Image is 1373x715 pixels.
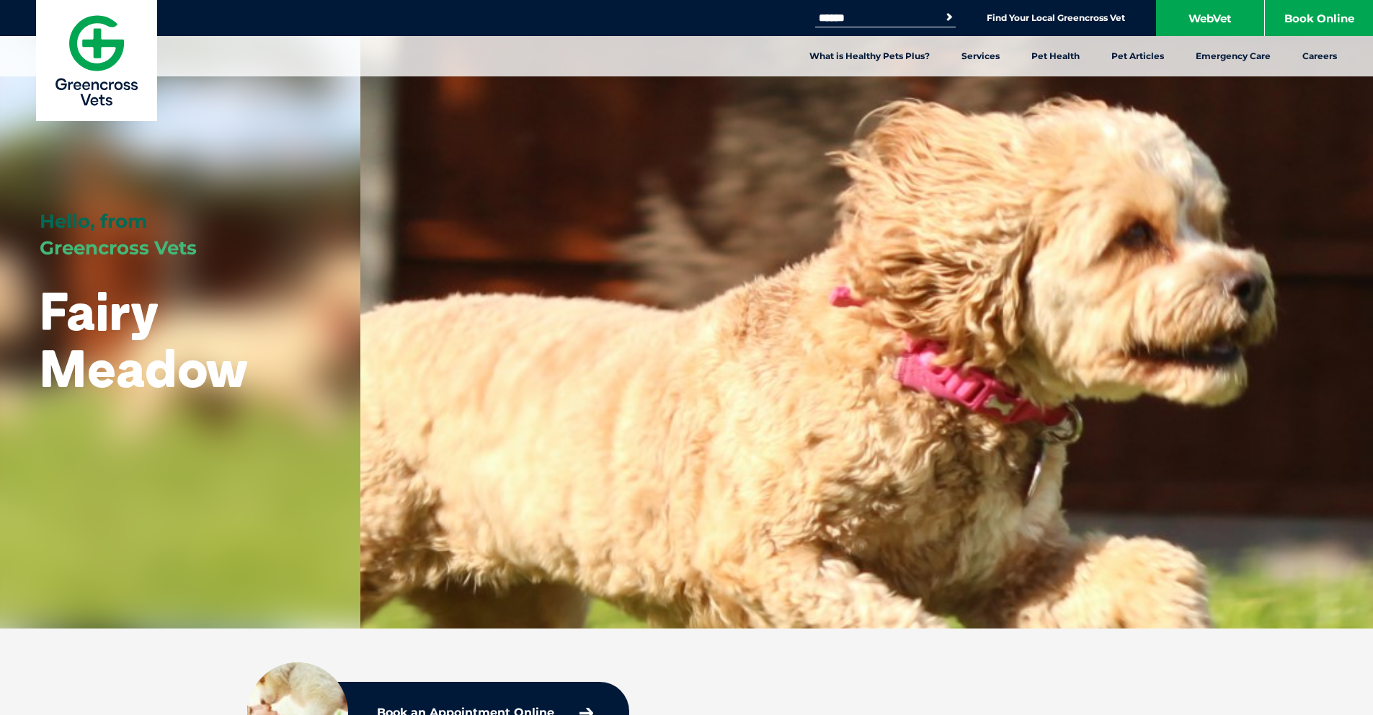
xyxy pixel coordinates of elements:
a: Pet Health [1016,36,1096,76]
a: Services [946,36,1016,76]
a: Pet Articles [1096,36,1180,76]
h1: Fairy Meadow [40,283,321,396]
a: What is Healthy Pets Plus? [794,36,946,76]
button: Search [942,10,956,25]
span: Hello, from [40,210,147,233]
a: Careers [1287,36,1353,76]
a: Emergency Care [1180,36,1287,76]
a: Find Your Local Greencross Vet [987,12,1125,24]
span: Greencross Vets [40,236,197,259]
